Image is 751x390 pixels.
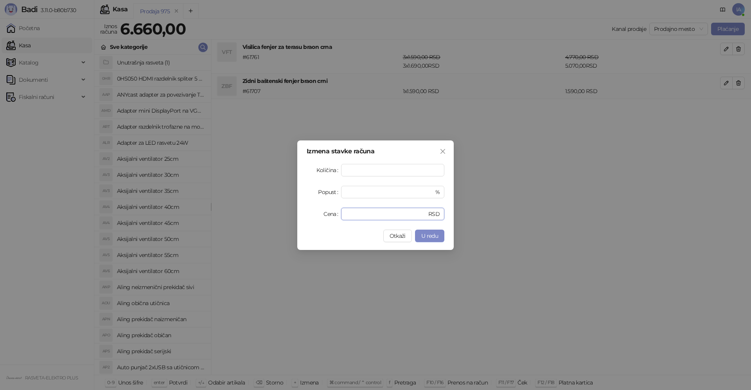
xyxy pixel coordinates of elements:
[316,164,341,176] label: Količina
[323,208,341,220] label: Cena
[346,186,434,198] input: Popust
[437,148,449,155] span: Zatvori
[307,148,444,155] div: Izmena stavke računa
[318,186,341,198] label: Popust
[341,164,444,176] input: Količina
[437,145,449,158] button: Close
[440,148,446,155] span: close
[415,230,444,242] button: U redu
[390,232,406,239] span: Otkaži
[383,230,412,242] button: Otkaži
[421,232,438,239] span: U redu
[346,208,427,220] input: Cena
